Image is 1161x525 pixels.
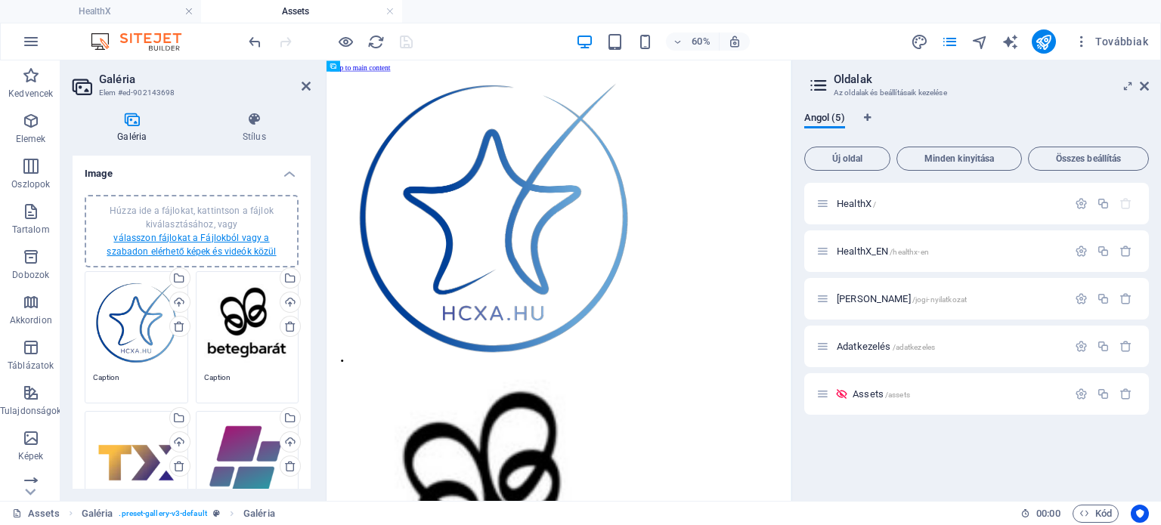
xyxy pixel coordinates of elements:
[1097,388,1110,400] div: Megkettőzés
[911,32,929,51] button: design
[1028,147,1149,171] button: Összes beállítás
[804,147,890,171] button: Új oldal
[853,388,910,400] span: Kattintson az oldal megnyitásához
[1035,33,1052,51] i: Közzététel
[832,341,1067,351] div: Adatkezelés/adatkezeles
[848,389,1067,399] div: Assets/assets
[689,32,713,51] h6: 60%
[912,295,967,304] span: /jogi-nyilatkozat
[832,294,1067,304] div: [PERSON_NAME]/jogi-nyilatkozat
[1097,245,1110,258] div: Megkettőzés
[834,73,1149,86] h2: Oldalak
[1002,33,1019,51] i: AI Writer
[971,33,989,51] i: Navigátor
[666,32,720,51] button: 60%
[941,32,959,51] button: pages
[82,505,275,523] nav: breadcrumb
[811,154,884,163] span: Új oldal
[1002,32,1020,51] button: text_generator
[204,419,291,510] div: PHlogo_smol-ijM4Az_TgsOF46GXqLVDwA.png
[10,314,52,326] p: Akkordion
[8,360,54,372] p: Táblázatok
[11,178,50,190] p: Oszlopok
[896,147,1022,171] button: Minden kinyitása
[1047,508,1049,519] span: :
[832,246,1067,256] div: HealthX_EN/healthx-en
[804,112,1149,141] div: Nyelv fülek
[201,3,402,20] h4: Assets
[1073,505,1119,523] button: Kód
[1020,505,1060,523] h6: Munkamenet idő
[941,33,958,51] i: Oldalak (Ctrl+Alt+S)
[1119,388,1132,400] div: Eltávolítás
[1075,245,1088,258] div: Beállítások
[93,419,180,506] div: techxpo_logomark_RGB-_Y9W8PbLcMEsU71fAvcxLg.webp
[1074,34,1148,49] span: Továbbiak
[119,505,206,523] span: . preset-gallery-v3-default
[893,343,936,351] span: /adatkezeles
[12,505,60,523] a: Kattintson a kijelölés megszüntetéséhez. Dupla kattintás az oldalak megnyitásához
[1119,340,1132,353] div: Eltávolítás
[890,248,929,256] span: /healthx-en
[1097,340,1110,353] div: Megkettőzés
[1097,197,1110,210] div: Megkettőzés
[73,112,198,144] h4: Galéria
[971,32,989,51] button: navigator
[1035,154,1142,163] span: Összes beállítás
[1119,245,1132,258] div: Eltávolítás
[837,293,967,304] span: Kattintson az oldal megnyitásához
[1119,197,1132,210] div: A kezdőoldalt nem lehet törölni
[367,33,385,51] i: Weboldal újratöltése
[1075,388,1088,400] div: Beállítások
[885,391,910,399] span: /assets
[367,32,385,51] button: reload
[1032,29,1056,54] button: publish
[728,35,741,48] i: Átméretezés esetén automatikusan beállítja a nagyítási szintet a választott eszköznek megfelelően.
[82,505,113,523] span: Kattintson a kijelöléshez. Dupla kattintás az szerkesztéshez
[93,279,180,366] div: Hcxa_trsprt-NvcDfvHt9DdNA7vK5_DjDA.svg
[837,198,876,209] span: Kattintson az oldal megnyitásához
[73,156,311,183] h4: Image
[16,133,46,145] p: Elemek
[837,246,929,257] span: Kattintson az oldal megnyitásához
[834,86,1119,100] h3: Az oldalak és beállításaik kezelése
[107,205,276,257] span: Húzza ide a fájlokat, kattintson a fájlok kiválasztásához, vagy
[1097,292,1110,305] div: Megkettőzés
[12,269,49,281] p: Dobozok
[99,86,280,100] h3: Elem #ed-902143698
[107,233,276,257] a: válasszon fájlokat a Fájlokból vagy a szabadon elérhető képek és videók közül
[1036,505,1060,523] span: 00 00
[213,509,220,517] i: Ez az elem egy testreszabható előre beállítás
[8,88,53,100] p: Kedvencek
[1119,292,1132,305] div: Eltávolítás
[1075,292,1088,305] div: Beállítások
[18,450,44,462] p: Képek
[1131,505,1149,523] button: Usercentrics
[1075,197,1088,210] div: Beállítások
[99,73,311,86] h2: Galéria
[87,32,200,51] img: Editor Logo
[336,32,354,51] button: Kattintson ide az előnézeti módból való kilépéshez és a szerkesztés folytatásához
[837,341,935,352] span: Kattintson az oldal megnyitásához
[12,224,50,236] p: Tartalom
[903,154,1015,163] span: Minden kinyitása
[873,200,876,208] span: /
[1079,505,1112,523] span: Kód
[804,109,845,130] span: Angol (5)
[6,6,107,19] a: Skip to main content
[911,33,928,51] i: Tervezés (Ctrl+Alt+Y)
[198,112,311,144] h4: Stílus
[1068,29,1154,54] button: Továbbiak
[246,33,264,51] i: Visszavonás: HTML megváltoztatása (Ctrl+Z)
[246,32,264,51] button: undo
[832,199,1067,208] div: HealthX/
[243,505,275,523] span: Kattintson a kijelöléshez. Dupla kattintás az szerkesztéshez
[1075,340,1088,353] div: Beállítások
[204,279,291,366] div: betegbarat-Zdn-eldkmuWt2nrXvfLKRw.svg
